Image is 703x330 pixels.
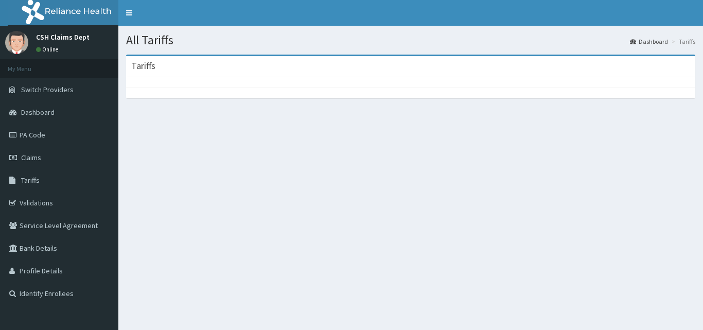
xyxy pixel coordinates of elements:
[21,85,74,94] span: Switch Providers
[126,33,695,47] h1: All Tariffs
[21,153,41,162] span: Claims
[669,37,695,46] li: Tariffs
[5,31,28,54] img: User Image
[21,176,40,185] span: Tariffs
[36,46,61,53] a: Online
[131,61,155,71] h3: Tariffs
[21,108,55,117] span: Dashboard
[36,33,90,41] p: CSH Claims Dept
[630,37,668,46] a: Dashboard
